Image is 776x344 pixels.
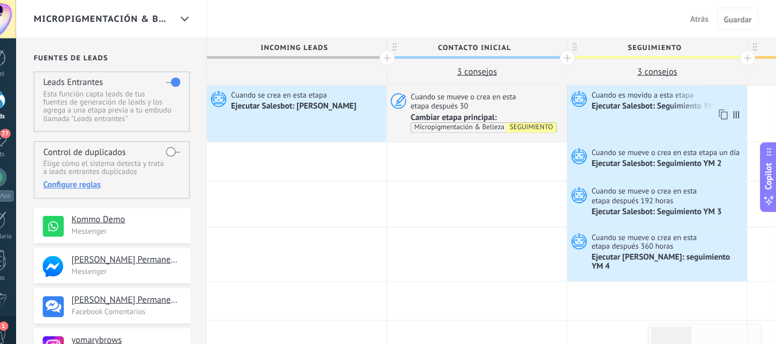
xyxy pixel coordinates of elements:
[91,208,199,219] h4: Kommo Demo
[191,7,211,30] div: Micropigmentación & Belleza
[246,87,341,98] span: Cuando se crea en esta etapa
[597,245,745,265] div: Ejecutar [PERSON_NAME]: seguimiento YM 4
[21,312,30,322] span: 1
[398,37,573,55] div: Contacto inicial
[64,142,144,153] h4: Control de duplicados
[688,10,715,27] button: Atrás
[573,57,748,82] button: 3 сonsejos
[421,89,569,108] span: Cuando se mueve o crea en esta etapa después 30
[223,37,397,55] div: Incoming leads
[422,119,514,129] div: Micropigmentación & Belleza
[2,266,36,274] div: Listas
[514,119,562,129] div: SEGUIMIENTO
[223,37,392,55] span: Incoming leads
[64,87,196,119] p: Esta función capta leads de tus fuentes de generación de leads y los agrega a una etapa previa a ...
[246,99,370,109] div: Ejecutar Salesbot: [PERSON_NAME]
[597,202,725,212] div: Ejecutar Salesbot: Seguimiento YM 3
[398,57,573,82] button: 3 сonsejos
[91,220,200,230] p: Messenger
[2,146,36,154] div: Chats
[91,247,199,258] h4: [PERSON_NAME] Permanent Makeup
[64,75,122,86] h4: Leads Entrantes
[55,13,188,24] span: Micropigmentación & Belleza
[719,7,759,29] button: Guardar
[91,286,199,297] h4: [PERSON_NAME] Permanent Makeup
[55,52,207,61] h2: Fuentes de leads
[91,298,200,308] p: Facebook Comentarios
[597,226,745,245] span: Cuando se mueve o crea en esta etapa después 360 horas
[693,13,711,24] span: Atrás
[2,110,36,117] div: Leads
[763,158,775,184] span: Copilot
[597,143,743,153] span: Cuando se mueve o crea en esta etapa un día
[2,68,36,76] div: Panel
[64,174,196,184] div: Configure reglas
[398,37,567,55] span: Contacto inicial
[421,109,505,119] span: Cambiar etapa principal:
[91,325,199,337] h4: yomarybrows
[597,87,698,98] span: Cuando es movido a esta etapa
[2,226,36,234] div: Calendario
[597,154,725,165] div: Ejecutar Salesbot: Seguimiento YM 2
[466,64,505,75] span: 3 сonsejos
[573,37,748,55] div: SEGUIMIENTO
[64,155,196,171] p: Elige cómo el sistema detecta y trata a leads entrantes duplicados
[573,37,742,55] span: SEGUIMIENTO
[597,99,725,109] div: Ejecutar Salesbot: Seguimiento YM 1
[91,259,200,269] p: Messenger
[2,185,35,196] div: WhatsApp
[22,125,32,134] span: 77
[641,64,680,75] span: 3 сonsejos
[597,181,745,200] span: Cuando se mueve o crea en esta etapa después 192 horas
[725,15,752,23] span: Guardar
